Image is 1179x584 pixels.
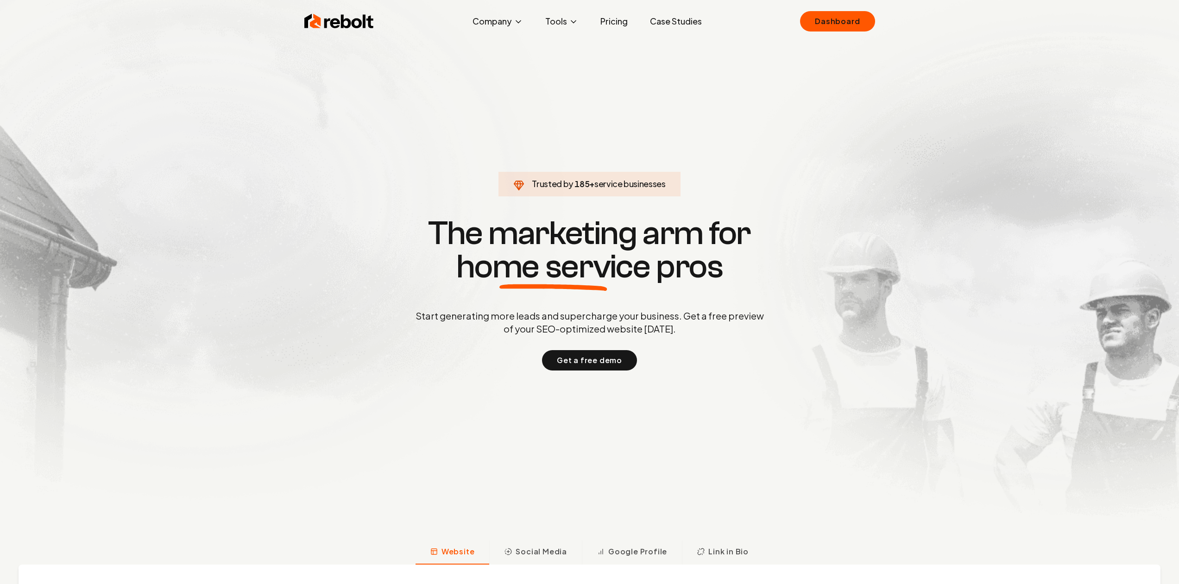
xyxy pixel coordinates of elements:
[441,546,475,557] span: Website
[708,546,749,557] span: Link in Bio
[304,12,374,31] img: Rebolt Logo
[456,250,650,283] span: home service
[465,12,530,31] button: Company
[574,177,589,190] span: 185
[589,178,594,189] span: +
[643,12,709,31] a: Case Studies
[516,546,567,557] span: Social Media
[594,178,666,189] span: service businesses
[414,309,766,335] p: Start generating more leads and supercharge your business. Get a free preview of your SEO-optimiz...
[800,11,875,31] a: Dashboard
[582,540,682,565] button: Google Profile
[416,540,490,565] button: Website
[682,540,763,565] button: Link in Bio
[538,12,586,31] button: Tools
[542,350,637,370] button: Get a free demo
[532,178,573,189] span: Trusted by
[367,217,812,283] h1: The marketing arm for pros
[593,12,635,31] a: Pricing
[489,540,582,565] button: Social Media
[608,546,667,557] span: Google Profile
